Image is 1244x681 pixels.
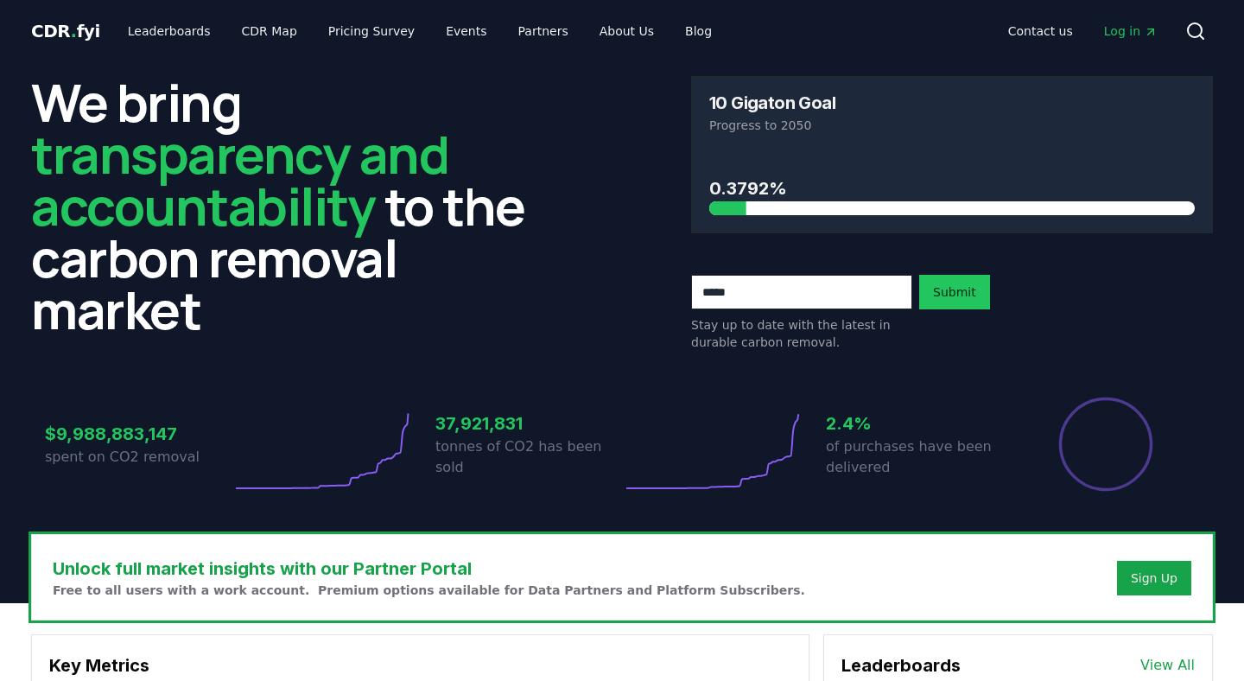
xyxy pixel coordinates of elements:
[826,411,1012,436] h3: 2.4%
[228,16,311,47] a: CDR Map
[45,447,232,468] p: spent on CO2 removal
[114,16,225,47] a: Leaderboards
[53,556,805,582] h3: Unlock full market insights with our Partner Portal
[1131,570,1177,587] a: Sign Up
[505,16,582,47] a: Partners
[71,21,77,41] span: .
[709,175,1195,201] h3: 0.3792%
[1140,655,1195,676] a: View All
[31,76,553,335] h2: We bring to the carbon removal market
[709,94,835,111] h3: 10 Gigaton Goal
[1104,22,1158,40] span: Log in
[49,652,791,678] h3: Key Metrics
[841,652,961,678] h3: Leaderboards
[691,316,912,351] p: Stay up to date with the latest in durable carbon removal.
[31,19,100,43] a: CDR.fyi
[709,117,1195,134] p: Progress to 2050
[114,16,726,47] nav: Main
[1117,561,1191,595] button: Sign Up
[586,16,668,47] a: About Us
[671,16,726,47] a: Blog
[432,16,500,47] a: Events
[919,275,990,309] button: Submit
[45,421,232,447] h3: $9,988,883,147
[1057,396,1154,493] div: Percentage of sales delivered
[826,436,1012,478] p: of purchases have been delivered
[314,16,428,47] a: Pricing Survey
[1090,16,1171,47] a: Log in
[994,16,1087,47] a: Contact us
[435,411,622,436] h3: 37,921,831
[994,16,1171,47] nav: Main
[435,436,622,478] p: tonnes of CO2 has been sold
[31,21,100,41] span: CDR fyi
[53,582,805,599] p: Free to all users with a work account. Premium options available for Data Partners and Platform S...
[31,118,448,241] span: transparency and accountability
